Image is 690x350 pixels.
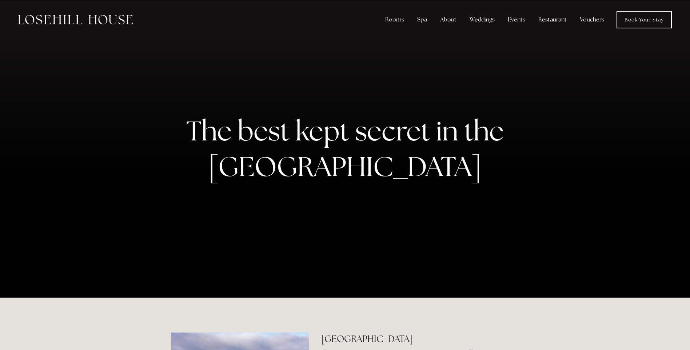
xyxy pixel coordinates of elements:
div: Events [502,12,531,27]
div: About [434,12,462,27]
img: Losehill House [18,15,133,24]
h2: [GEOGRAPHIC_DATA] [321,333,519,345]
a: Book Your Stay [617,11,672,28]
div: Spa [411,12,433,27]
strong: The best kept secret in the [GEOGRAPHIC_DATA] [186,113,510,184]
div: Weddings [464,12,500,27]
div: Rooms [379,12,410,27]
div: Restaurant [533,12,573,27]
a: Vouchers [574,12,610,27]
